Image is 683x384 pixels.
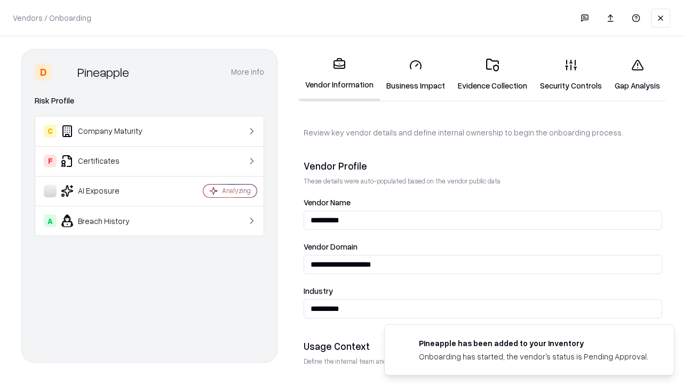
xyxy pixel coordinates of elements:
[35,94,264,107] div: Risk Profile
[380,50,451,100] a: Business Impact
[304,243,662,251] label: Vendor Domain
[419,338,648,349] div: Pineapple has been added to your inventory
[35,63,52,81] div: D
[44,185,171,197] div: AI Exposure
[222,186,251,195] div: Analyzing
[419,351,648,362] div: Onboarding has started, the vendor's status is Pending Approval.
[608,50,666,100] a: Gap Analysis
[44,214,57,227] div: A
[44,155,57,167] div: F
[77,63,129,81] div: Pineapple
[44,214,171,227] div: Breach History
[231,62,264,82] button: More info
[13,12,91,23] p: Vendors / Onboarding
[44,125,171,138] div: Company Maturity
[56,63,73,81] img: Pineapple
[304,127,662,138] p: Review key vendor details and define internal ownership to begin the onboarding process.
[44,155,171,167] div: Certificates
[398,338,410,350] img: pineappleenergy.com
[534,50,608,100] a: Security Controls
[44,125,57,138] div: C
[304,159,662,172] div: Vendor Profile
[304,357,662,366] p: Define the internal team and reason for using this vendor. This helps assess business relevance a...
[304,177,662,186] p: These details were auto-populated based on the vendor public data
[451,50,534,100] a: Evidence Collection
[304,198,662,206] label: Vendor Name
[299,49,380,101] a: Vendor Information
[304,340,662,353] div: Usage Context
[304,287,662,295] label: Industry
